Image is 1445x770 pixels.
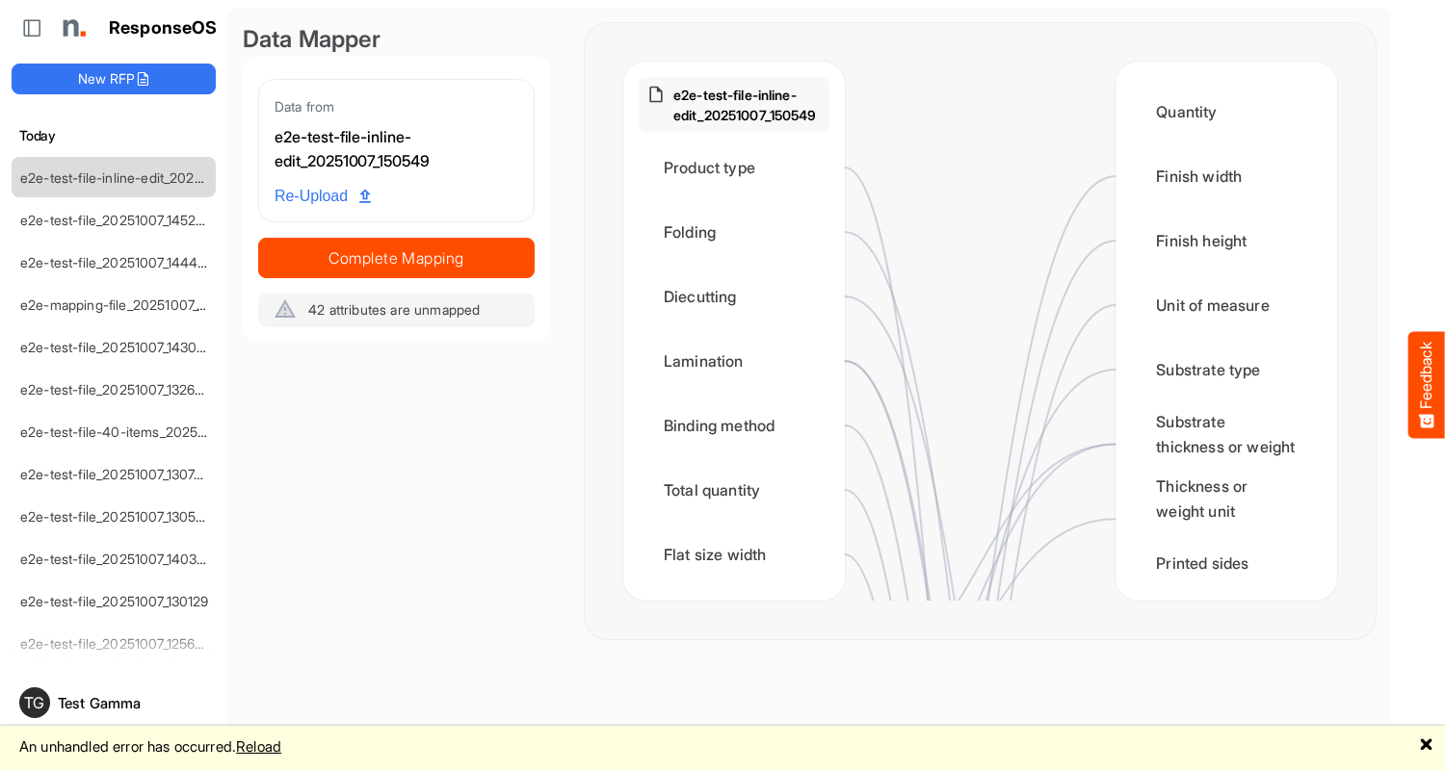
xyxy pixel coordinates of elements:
[267,178,379,215] a: Re-Upload
[639,331,829,391] div: Lamination
[1408,332,1445,439] button: Feedback
[53,9,92,47] img: Northell
[20,169,280,186] a: e2e-test-file-inline-edit_20251007_150549
[639,138,829,197] div: Product type
[1131,469,1322,528] div: Thickness or weight unit
[639,525,829,584] div: Flat size width
[259,244,534,271] span: Complete Mapping
[275,125,518,174] div: e2e-test-file-inline-edit_20251007_150549
[12,125,216,146] h6: Today
[1131,598,1322,657] div: Paper type
[1131,404,1322,464] div: Substrate thickness or weight
[109,18,218,38] h1: ResponseOS
[20,423,272,440] a: e2e-test-file-40-items_20251007_131038
[20,466,211,482] a: e2e-test-file_20251007_130749
[275,95,518,117] div: Data from
[243,23,550,56] div: Data Mapper
[20,339,213,355] a: e2e-test-file_20251007_143038
[20,593,209,609] a: e2e-test-file_20251007_130129
[258,238,535,278] button: Complete Mapping
[1131,82,1322,141] div: Quantity
[639,267,829,326] div: Diecutting
[20,254,214,270] a: e2e-test-file_20251007_144407
[639,202,829,262] div: Folding
[1131,340,1322,399] div: Substrate type
[12,64,216,94] button: New RFP
[673,85,822,125] p: e2e-test-file-inline-edit_20251007_150549
[20,381,211,398] a: e2e-test-file_20251007_132655
[639,396,829,455] div: Binding method
[236,737,281,756] a: Reload
[1131,146,1322,206] div: Finish width
[1131,533,1322,593] div: Printed sides
[639,589,829,649] div: Flat size height
[20,296,237,313] a: e2e-mapping-file_20251007_133137
[1419,733,1433,757] a: 🗙
[20,508,214,525] a: e2e-test-file_20251007_130500
[1131,211,1322,270] div: Finish height
[1131,275,1322,335] div: Unit of measure
[24,695,44,710] span: TG
[58,696,208,710] div: Test Gamma
[20,551,213,567] a: e2e-test-file_20251007_140335
[20,212,212,228] a: e2e-test-file_20251007_145239
[275,184,371,209] span: Re-Upload
[308,301,480,318] span: 42 attributes are unmapped
[639,460,829,520] div: Total quantity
